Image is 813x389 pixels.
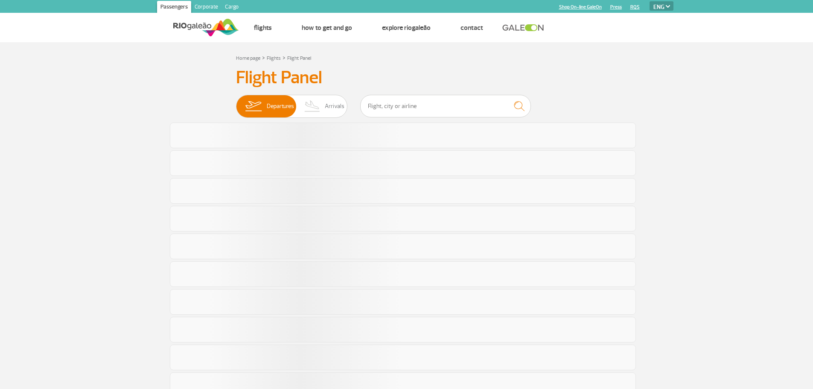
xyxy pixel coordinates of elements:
a: Flights [267,55,281,61]
h3: Flight Panel [236,67,577,88]
a: Cargo [221,1,242,15]
a: Flight Panel [287,55,311,61]
input: Flight, city or airline [360,95,531,117]
a: Press [610,4,622,10]
span: Arrivals [325,95,344,117]
a: RQS [630,4,640,10]
a: Passengers [157,1,191,15]
img: slider-embarque [240,95,267,117]
a: Explore RIOgaleão [382,23,431,32]
a: How to get and go [302,23,352,32]
a: Home page [236,55,260,61]
a: > [262,53,265,62]
img: slider-desembarque [300,95,325,117]
a: Shop On-line GaleOn [559,4,602,10]
a: Corporate [191,1,221,15]
a: Contact [460,23,483,32]
span: Departures [267,95,294,117]
a: Flights [254,23,272,32]
a: > [283,53,286,62]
